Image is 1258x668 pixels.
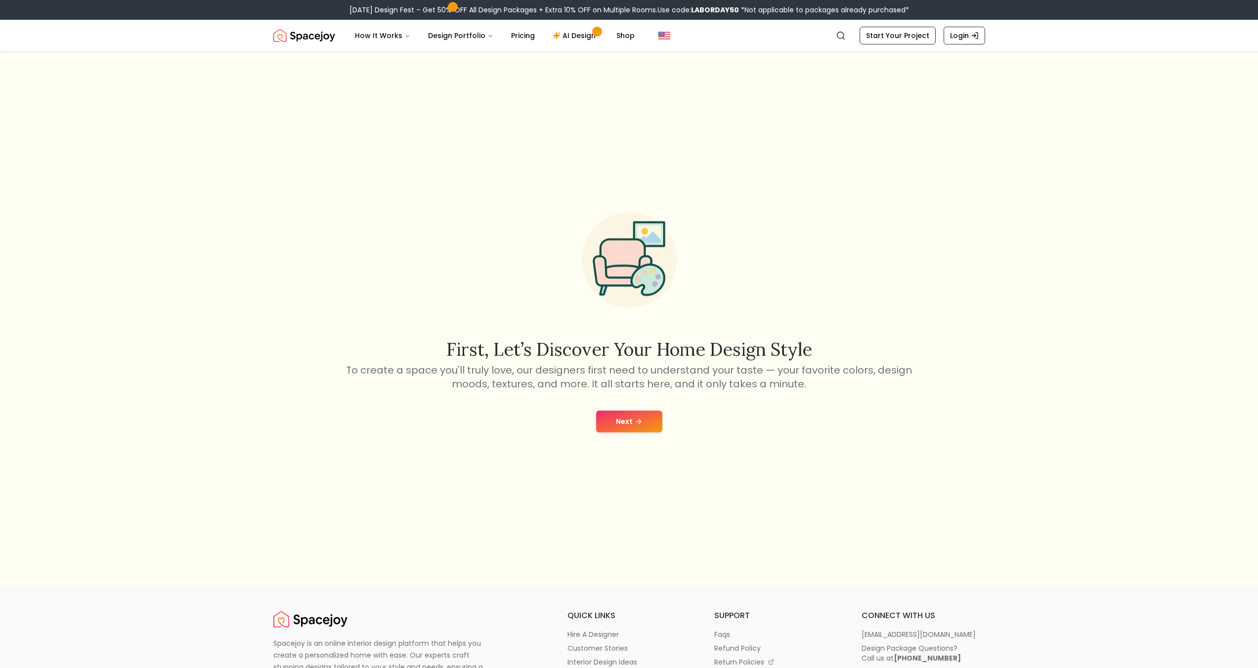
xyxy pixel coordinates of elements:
[608,26,643,45] a: Shop
[345,363,914,391] p: To create a space you'll truly love, our designers first need to understand your taste — your fav...
[596,411,662,432] button: Next
[714,629,730,639] p: faqs
[714,643,761,653] p: refund policy
[345,339,914,359] h2: First, let’s discover your home design style
[567,629,619,639] p: hire a designer
[657,5,739,15] span: Use code:
[714,610,838,622] h6: support
[347,26,418,45] button: How It Works
[273,26,335,45] a: Spacejoy
[862,629,985,639] a: [EMAIL_ADDRESS][DOMAIN_NAME]
[273,26,335,45] img: Spacejoy Logo
[894,653,961,663] b: [PHONE_NUMBER]
[944,27,985,44] a: Login
[862,643,961,663] div: Design Package Questions? Call us at
[349,5,909,15] div: [DATE] Design Fest – Get 50% OFF All Design Packages + Extra 10% OFF on Multiple Rooms.
[739,5,909,15] span: *Not applicable to packages already purchased*
[567,643,628,653] p: customer stories
[273,610,347,629] a: Spacejoy
[714,629,838,639] a: faqs
[347,26,643,45] nav: Main
[862,629,976,639] p: [EMAIL_ADDRESS][DOMAIN_NAME]
[862,610,985,622] h6: connect with us
[860,27,936,44] a: Start Your Project
[862,643,985,663] a: Design Package Questions?Call us at[PHONE_NUMBER]
[273,610,347,629] img: Spacejoy Logo
[545,26,607,45] a: AI Design
[567,629,691,639] a: hire a designer
[714,643,838,653] a: refund policy
[691,5,739,15] b: LABORDAY50
[714,657,764,667] p: return policies
[566,197,693,323] img: Start Style Quiz Illustration
[567,610,691,622] h6: quick links
[658,30,670,42] img: United States
[567,657,691,667] a: interior design ideas
[273,20,985,51] nav: Global
[503,26,543,45] a: Pricing
[567,643,691,653] a: customer stories
[714,657,838,667] a: return policies
[567,657,637,667] p: interior design ideas
[420,26,501,45] button: Design Portfolio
